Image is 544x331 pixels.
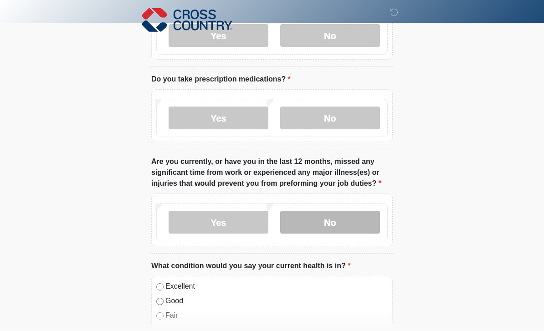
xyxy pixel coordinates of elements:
[151,74,291,85] label: Do you take prescription medications?
[280,107,380,130] label: No
[142,7,232,33] img: Cross Country Logo
[169,107,268,130] label: Yes
[151,261,350,272] label: What condition would you say your current health is in?
[280,211,380,234] label: No
[156,313,164,320] input: Fair
[165,296,388,307] label: Good
[156,284,164,291] input: Excellent
[165,311,388,321] label: Fair
[165,281,388,292] label: Excellent
[169,211,268,234] label: Yes
[156,298,164,306] input: Good
[151,157,393,189] label: Are you currently, or have you in the last 12 months, missed any significant time from work or ex...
